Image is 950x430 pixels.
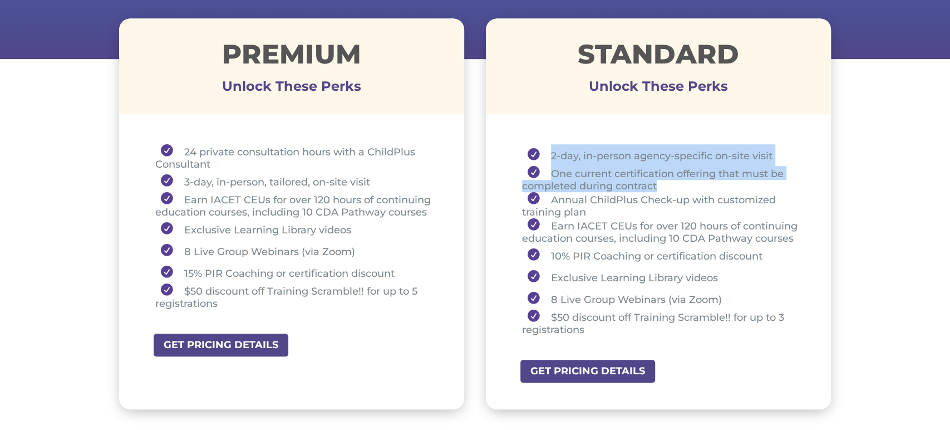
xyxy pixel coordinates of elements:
[522,245,804,266] li: 10% PIR Coaching or certification discount
[155,262,437,284] li: 15% PIR Coaching or certification discount
[155,218,437,240] li: Exclusive Learning Library videos
[522,166,804,192] li: One current certification offering that must be completed during contract
[486,41,831,73] h1: STANDARD
[119,86,465,92] h3: Unlock These Perks
[522,144,804,166] li: 2-day, in-person agency-specific on-site visit
[119,41,465,73] h1: Premium
[522,266,804,288] li: Exclusive Learning Library videos
[155,284,437,310] li: $50 discount off Training Scramble!! for up to 5 registrations
[155,144,437,170] li: 24 private consultation hours with a ChildPlus Consultant
[152,333,289,358] a: GET PRICING DETAILS
[522,192,804,218] li: Annual ChildPlus Check-up with customized training plan
[155,170,437,192] li: 3-day, in-person, tailored, on-site visit
[486,86,831,92] h3: Unlock These Perks
[522,288,804,310] li: 8 Live Group Webinars (via Zoom)
[155,192,437,218] li: Earn IACET CEUs for over 120 hours of continuing education courses, including 10 CDA Pathway courses
[155,240,437,262] li: 8 Live Group Webinars (via Zoom)
[522,218,804,245] li: Earn IACET CEUs for over 120 hours of continuing education courses, including 10 CDA Pathway courses
[519,359,656,384] a: GET PRICING DETAILS
[522,310,804,336] li: $50 discount off Training Scramble!! for up to 3 registrations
